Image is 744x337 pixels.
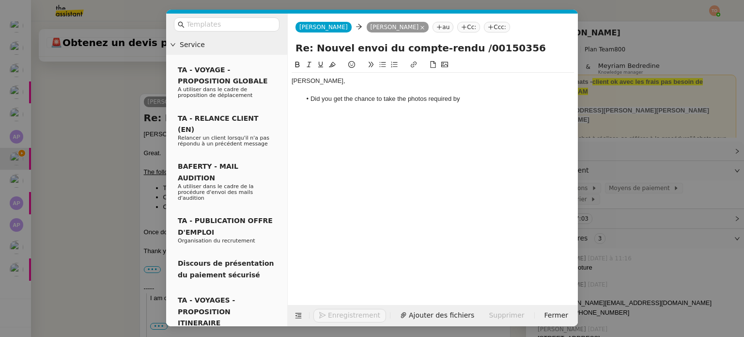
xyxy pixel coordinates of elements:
span: BAFERTY - MAIL AUDITION [178,162,238,181]
nz-tag: Cc: [457,22,480,32]
span: Service [180,39,283,50]
span: Ajouter des fichiers [409,310,474,321]
span: TA - PUBLICATION OFFRE D'EMPLOI [178,217,273,236]
span: TA - VOYAGE - PROPOSITION GLOBALE [178,66,267,85]
span: TA - VOYAGES - PROPOSITION ITINERAIRE [178,296,235,327]
span: A utiliser dans le cadre de proposition de déplacement [178,86,252,98]
input: Templates [186,19,274,30]
li: Did you get the chance to take the photos required by [301,95,574,103]
span: Fermer [544,310,568,321]
span: Relancer un client lorsqu'il n'a pas répondu à un précédent message [178,135,269,147]
span: [PERSON_NAME] [299,24,348,31]
nz-tag: au [433,22,453,32]
button: Supprimer [483,309,530,322]
span: A utiliser dans le cadre de la procédure d'envoi des mails d'audition [178,183,254,201]
button: Enregistrement [313,309,386,322]
span: Discours de présentation du paiement sécurisé [178,259,274,278]
div: [PERSON_NAME], [292,77,574,85]
span: TA - RELANCE CLIENT (EN) [178,114,259,133]
button: Fermer [539,309,574,322]
span: Organisation du recrutement [178,238,255,244]
nz-tag: Ccc: [484,22,510,32]
nz-tag: [PERSON_NAME] [367,22,429,32]
div: Service [166,35,287,54]
button: Ajouter des fichiers [394,309,480,322]
input: Subject [295,41,570,55]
